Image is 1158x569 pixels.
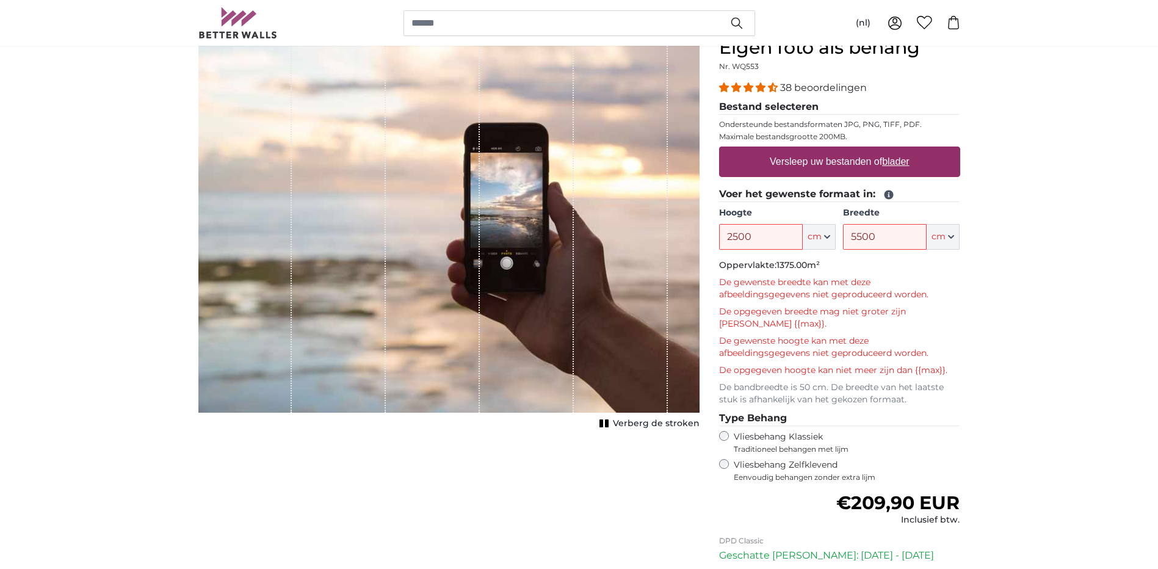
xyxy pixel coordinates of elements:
label: Breedte [843,207,960,219]
span: 1375.00m² [776,259,820,270]
button: cm [803,224,836,250]
label: Vliesbehang Klassiek [734,431,938,454]
button: cm [927,224,960,250]
label: Versleep uw bestanden of [765,150,914,174]
span: €209,90 EUR [836,491,960,514]
p: De bandbreedte is 50 cm. De breedte van het laatste stuk is afhankelijk van het gekozen formaat. [719,382,960,406]
label: Hoogte [719,207,836,219]
p: Geschatte [PERSON_NAME]: [DATE] - [DATE] [719,548,960,563]
legend: Bestand selecteren [719,100,960,115]
span: Traditioneel behangen met lijm [734,444,938,454]
span: cm [808,231,822,243]
div: Inclusief btw. [836,514,960,526]
u: blader [882,156,909,167]
span: Verberg de stroken [613,418,700,430]
p: De opgegeven breedte mag niet groter zijn [PERSON_NAME] {{max}}. [719,306,960,330]
legend: Voer het gewenste formaat in: [719,187,960,202]
span: cm [932,231,946,243]
p: Ondersteunde bestandsformaten JPG, PNG, TIFF, PDF. [719,120,960,129]
h1: Eigen foto als behang [719,37,960,59]
p: Maximale bestandsgrootte 200MB. [719,132,960,142]
span: Nr. WQ553 [719,62,759,71]
button: Verberg de stroken [596,415,700,432]
span: Eenvoudig behangen zonder extra lijm [734,473,960,482]
span: 38 beoordelingen [780,82,867,93]
p: De gewenste hoogte kan met deze afbeeldingsgegevens niet geproduceerd worden. [719,335,960,360]
span: 4.34 stars [719,82,780,93]
p: De opgegeven hoogte kan niet meer zijn dan {{max}}. [719,364,960,377]
label: Vliesbehang Zelfklevend [734,459,960,482]
div: 1 of 1 [198,37,700,432]
p: DPD Classic [719,536,960,546]
p: Oppervlakte: [719,259,960,272]
p: De gewenste breedte kan met deze afbeeldingsgegevens niet geproduceerd worden. [719,277,960,301]
legend: Type Behang [719,411,960,426]
img: Betterwalls [198,7,278,38]
button: (nl) [846,12,880,34]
